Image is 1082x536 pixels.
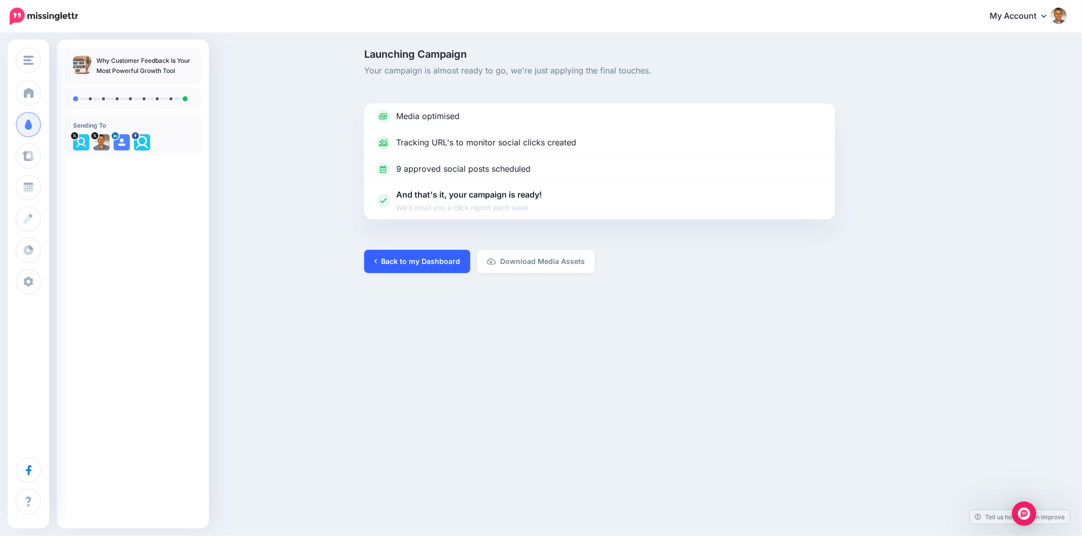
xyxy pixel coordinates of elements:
a: Download Media Assets [477,250,595,273]
h4: Sending To [73,122,193,129]
p: 9 approved social posts scheduled [396,163,531,176]
div: Open Intercom Messenger [1012,502,1036,526]
img: menu.png [23,56,33,65]
img: picture-bsa64232.png [134,134,150,150]
a: Back to my Dashboard [364,250,470,273]
a: Tell us how we can improve [970,510,1070,524]
img: user_default_image.png [114,134,130,150]
p: Tracking URL's to monitor social clicks created [396,136,576,149]
span: Launching Campaign [364,49,835,59]
span: We'll email you a click report each week [396,202,542,213]
img: QMPMUiDd-8496.jpeg [93,134,110,150]
img: d9da1e9ee1fc56a4661c48492e7203df_thumb.jpg [73,56,91,74]
img: fDlI_8P1-40701.jpg [73,134,89,150]
a: My Account [980,4,1067,29]
span: Your campaign is almost ready to go, we're just applying the final touches. [364,64,835,78]
img: Missinglettr [10,8,78,25]
p: Why Customer Feedback Is Your Most Powerful Growth Tool [96,56,193,76]
p: Media optimised [396,110,460,123]
p: And that's it, your campaign is ready! [396,188,542,213]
